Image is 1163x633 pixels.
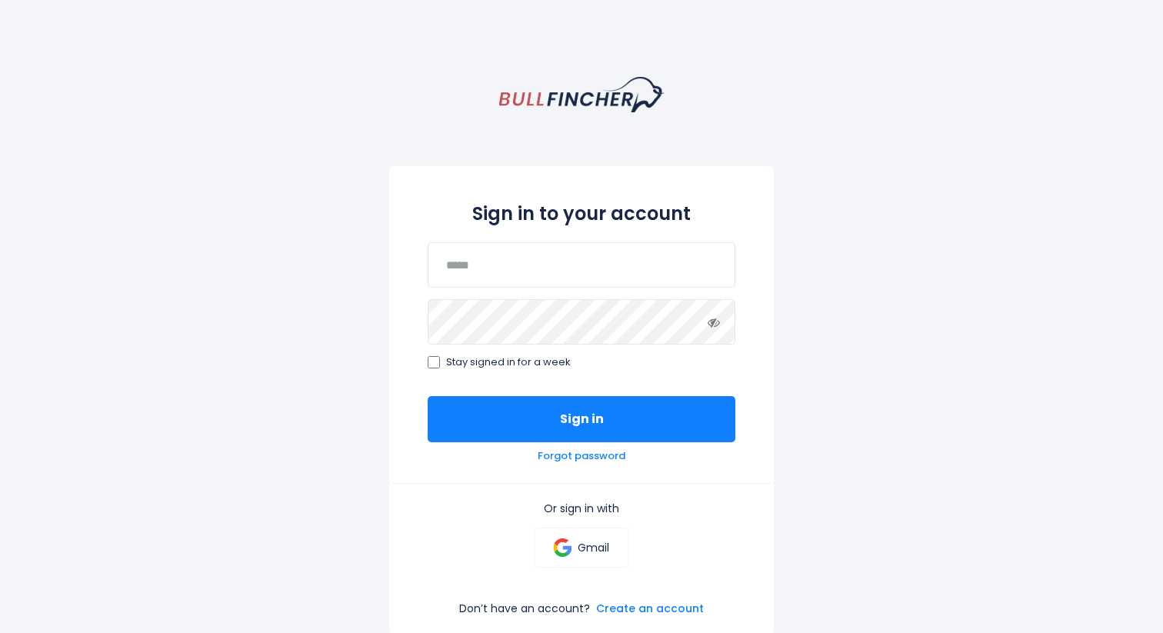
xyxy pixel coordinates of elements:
[596,601,704,615] a: Create an account
[534,528,628,568] a: Gmail
[499,77,665,112] a: homepage
[428,200,735,227] h2: Sign in to your account
[428,396,735,442] button: Sign in
[578,541,609,555] p: Gmail
[428,356,440,368] input: Stay signed in for a week
[446,356,571,369] span: Stay signed in for a week
[538,450,625,463] a: Forgot password
[428,501,735,515] p: Or sign in with
[459,601,590,615] p: Don’t have an account?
